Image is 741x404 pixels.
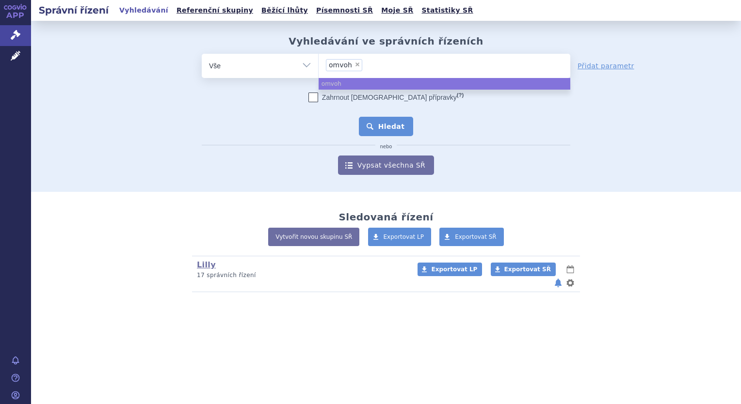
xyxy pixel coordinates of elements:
button: notifikace [553,277,563,289]
a: Běžící lhůty [258,4,311,17]
a: Statistiky SŘ [419,4,476,17]
span: Exportovat SŘ [455,233,497,240]
span: omvoh [329,62,352,68]
a: Exportovat SŘ [439,228,504,246]
a: Lilly [197,260,216,269]
input: omvoh [365,59,396,71]
a: Exportovat SŘ [491,263,556,276]
button: Hledat [359,117,414,136]
a: Exportovat LP [418,263,482,276]
i: nebo [375,144,397,150]
a: Referenční skupiny [174,4,256,17]
p: 17 správních řízení [197,271,405,280]
button: nastavení [565,277,575,289]
abbr: (?) [457,92,464,98]
span: Exportovat LP [431,266,477,273]
span: × [354,62,360,67]
button: lhůty [565,264,575,275]
a: Vypsat všechna SŘ [338,155,434,175]
a: Vytvořit novou skupinu SŘ [268,228,359,246]
a: Vyhledávání [116,4,171,17]
a: Exportovat LP [368,228,432,246]
label: Zahrnout [DEMOGRAPHIC_DATA] přípravky [308,93,464,102]
h2: Vyhledávání ve správních řízeních [289,35,483,47]
span: Exportovat LP [384,233,424,240]
a: Moje SŘ [378,4,416,17]
a: Písemnosti SŘ [313,4,376,17]
a: Přidat parametr [578,61,634,71]
h2: Správní řízení [31,3,116,17]
span: Exportovat SŘ [504,266,551,273]
h2: Sledovaná řízení [338,211,433,223]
